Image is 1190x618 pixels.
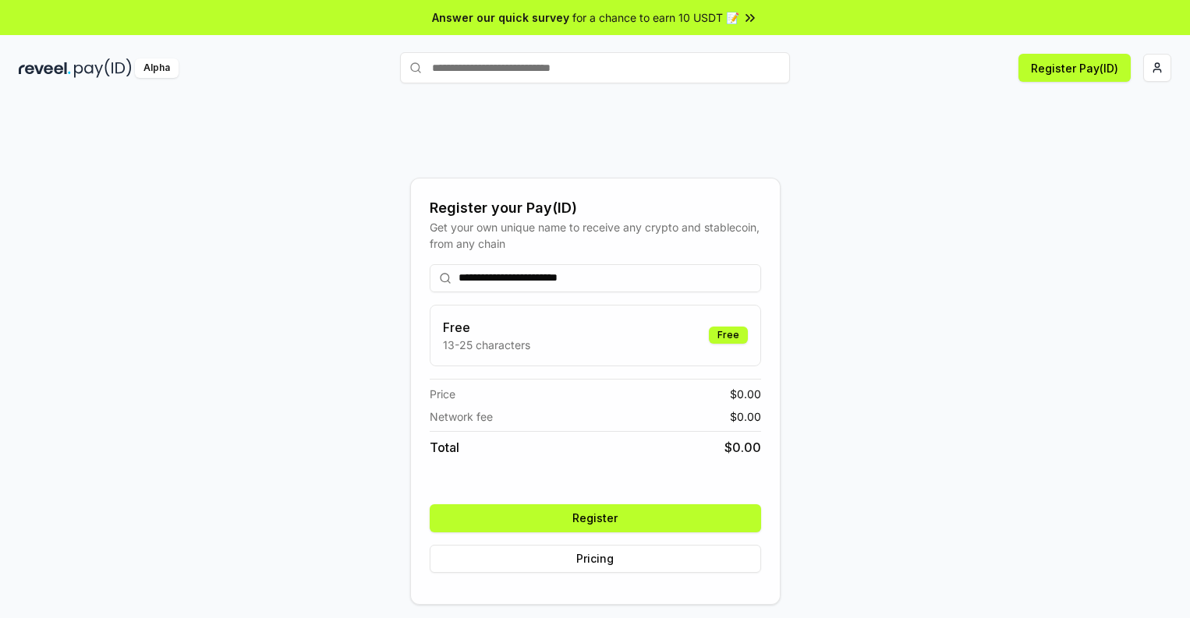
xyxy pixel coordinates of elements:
[19,58,71,78] img: reveel_dark
[430,438,459,457] span: Total
[443,337,530,353] p: 13-25 characters
[430,219,761,252] div: Get your own unique name to receive any crypto and stablecoin, from any chain
[1018,54,1131,82] button: Register Pay(ID)
[432,9,569,26] span: Answer our quick survey
[724,438,761,457] span: $ 0.00
[430,504,761,532] button: Register
[730,408,761,425] span: $ 0.00
[572,9,739,26] span: for a chance to earn 10 USDT 📝
[430,408,493,425] span: Network fee
[74,58,132,78] img: pay_id
[443,318,530,337] h3: Free
[709,327,748,344] div: Free
[430,197,761,219] div: Register your Pay(ID)
[430,386,455,402] span: Price
[135,58,179,78] div: Alpha
[430,545,761,573] button: Pricing
[730,386,761,402] span: $ 0.00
